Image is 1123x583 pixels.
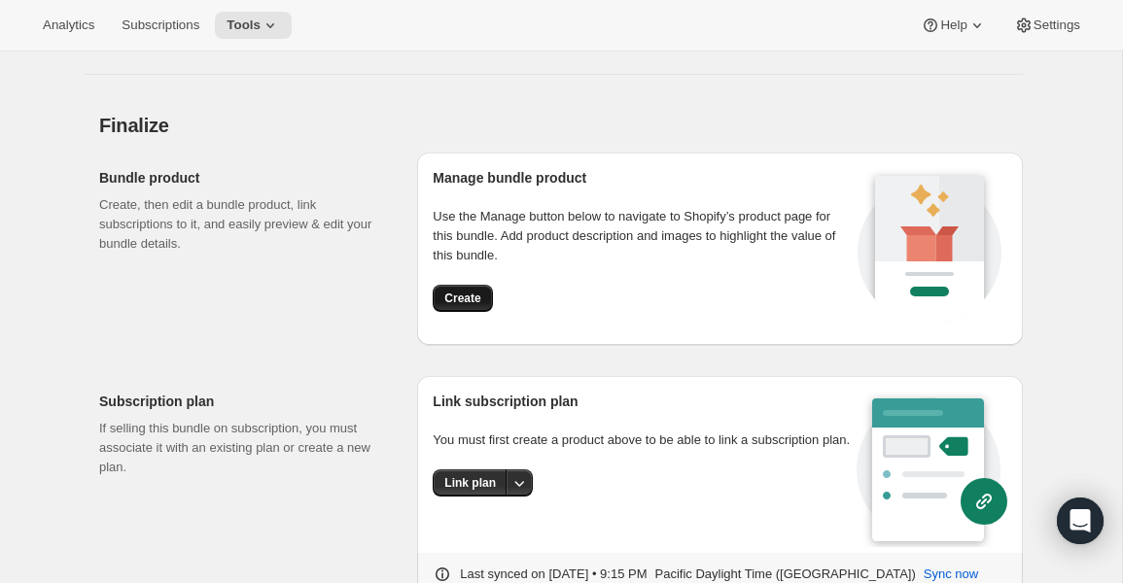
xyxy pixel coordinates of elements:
button: More actions [506,469,533,497]
p: Create, then edit a bundle product, link subscriptions to it, and easily preview & edit your bund... [99,195,386,254]
p: You must first create a product above to be able to link a subscription plan. [433,430,857,450]
button: Settings [1002,12,1092,39]
h2: Subscription plan [99,392,386,411]
button: Create [433,285,492,312]
p: If selling this bundle on subscription, you must associate it with an existing plan or create a n... [99,419,386,477]
button: Help [909,12,998,39]
button: Subscriptions [110,12,211,39]
h2: Manage bundle product [433,168,852,188]
button: Tools [215,12,292,39]
span: Settings [1034,17,1080,33]
p: Use the Manage button below to navigate to Shopify’s product page for this bundle. Add product de... [433,207,852,265]
span: Tools [227,17,261,33]
div: Open Intercom Messenger [1057,497,1104,544]
button: Analytics [31,12,106,39]
span: Help [940,17,966,33]
button: Link plan [433,469,508,497]
span: Link plan [444,475,496,491]
h2: Finalize [99,114,1023,137]
h2: Link subscription plan [433,392,857,411]
h2: Bundle product [99,168,386,188]
span: Subscriptions [122,17,199,33]
span: Create [444,291,480,306]
span: Analytics [43,17,94,33]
